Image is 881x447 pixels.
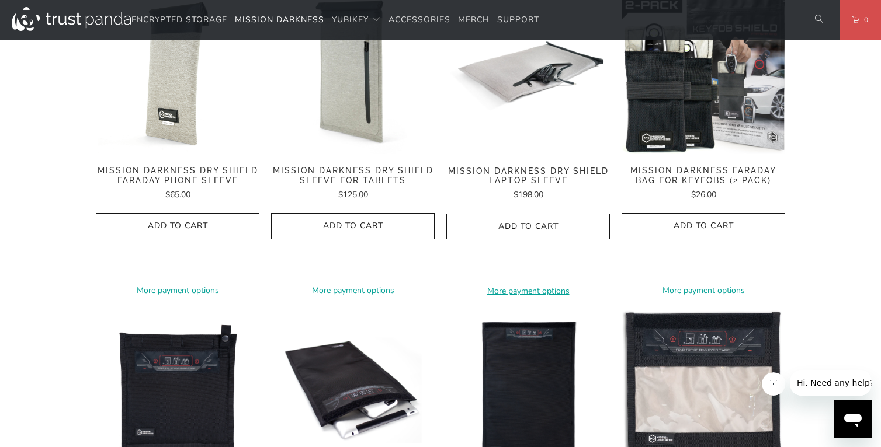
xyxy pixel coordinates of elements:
span: Merch [458,14,490,25]
a: Mission Darkness Dry Shield Faraday Phone Sleeve $65.00 [96,166,259,201]
a: Merch [458,6,490,34]
a: Mission Darkness Faraday Bag for Keyfobs (2 pack) $26.00 [622,166,785,201]
iframe: Close message [762,372,785,396]
span: Add to Cart [283,221,422,231]
span: Add to Cart [634,221,773,231]
span: $26.00 [691,189,716,200]
span: Add to Cart [108,221,247,231]
summary: YubiKey [332,6,381,34]
span: Hi. Need any help? [7,8,84,18]
button: Add to Cart [622,213,785,239]
a: Mission Darkness Dry Shield Sleeve For Tablets $125.00 [271,166,435,201]
button: Add to Cart [96,213,259,239]
a: More payment options [96,284,259,297]
span: $65.00 [165,189,190,200]
span: $125.00 [338,189,368,200]
a: More payment options [622,284,785,297]
img: Trust Panda Australia [12,7,131,31]
span: Add to Cart [459,222,598,232]
a: Mission Darkness [235,6,324,34]
a: Encrypted Storage [131,6,227,34]
span: Mission Darkness Dry Shield Sleeve For Tablets [271,166,435,186]
span: 0 [859,13,869,26]
a: More payment options [271,284,435,297]
span: Encrypted Storage [131,14,227,25]
span: Support [497,14,539,25]
span: Mission Darkness Faraday Bag for Keyfobs (2 pack) [622,166,785,186]
a: More payment options [446,285,610,298]
iframe: Button to launch messaging window [834,400,872,438]
span: $198.00 [514,189,543,200]
button: Add to Cart [271,213,435,239]
iframe: Message from company [790,370,872,396]
nav: Translation missing: en.navigation.header.main_nav [131,6,539,34]
a: Mission Darkness Dry Shield Laptop Sleeve $198.00 [446,166,610,202]
a: Support [497,6,539,34]
span: Mission Darkness Dry Shield Laptop Sleeve [446,166,610,186]
span: Accessories [389,14,450,25]
span: Mission Darkness Dry Shield Faraday Phone Sleeve [96,166,259,186]
button: Add to Cart [446,214,610,240]
span: YubiKey [332,14,369,25]
a: Accessories [389,6,450,34]
span: Mission Darkness [235,14,324,25]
